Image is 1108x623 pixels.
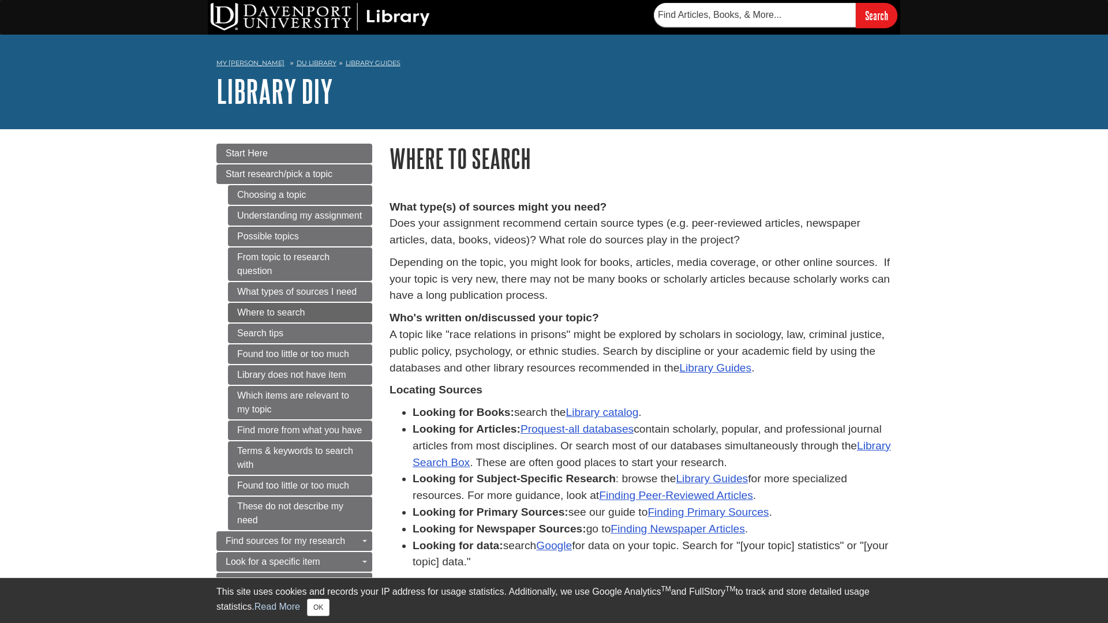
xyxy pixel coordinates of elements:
a: Possible topics [228,227,372,246]
li: contain scholarly, popular, and professional journal articles from most disciplines. Or search mo... [413,421,892,471]
a: Library Guides [679,362,751,374]
a: Finding Primary Sources [647,506,769,518]
a: Articles [216,573,372,592]
a: Start Here [216,144,372,163]
a: Library does not have item [228,365,372,385]
strong: Looking for Primary Sources: [413,506,568,518]
li: : browse the for more specialized resources. For more guidance, look at . [413,471,892,504]
h1: Where to search [390,144,892,173]
a: Look for a specific item [216,552,372,572]
a: Start research/pick a topic [216,164,372,184]
a: Which items are relevant to my topic [228,386,372,419]
li: see our guide to . [413,504,892,521]
img: DU Library [211,3,430,31]
button: Close [307,599,330,616]
span: Look for a specific item [226,557,320,566]
input: Search [856,3,897,28]
sup: TM [661,585,671,593]
a: Finding Newspaper Articles [611,523,745,535]
strong: Looking for Books: [413,406,514,418]
strong: Looking for Newspaper Sources: [413,523,586,535]
p: Does your assignment recommend certain source types (e.g. peer-reviewed articles, newspaper artic... [390,199,892,249]
a: What types of sources I need [228,282,372,302]
a: Library Guides [346,59,400,67]
strong: Locating Sources [390,384,482,396]
li: search for data on your topic. Search for "[your topic] statistics" or "[your topic] data." [413,538,892,571]
a: Find more from what you have [228,421,372,440]
sup: TM [725,585,735,593]
a: Choosing a topic [228,185,372,205]
a: My [PERSON_NAME] [216,58,285,68]
a: Library Guides [676,472,748,485]
span: Start Here [226,148,268,158]
a: Proquest-all databases [521,423,634,435]
a: Library Search Box [413,440,891,468]
li: go to . [413,521,892,538]
span: Start research/pick a topic [226,169,332,179]
strong: Looking for data: [413,539,503,551]
form: Searches DU Library's articles, books, and more [654,3,897,28]
a: Library DIY [216,73,333,109]
a: From topic to research question [228,247,372,281]
a: Library catalog [566,406,638,418]
strong: What type(s) of sources might you need? [390,201,607,213]
strong: Looking for Subject-Specific Research [413,472,616,485]
nav: breadcrumb [216,55,892,74]
a: Search tips [228,324,372,343]
a: Found too little or too much [228,344,372,364]
p: A topic like "race relations in prisons" might be explored by scholars in sociology, law, crimina... [390,310,892,376]
p: Depending on the topic, you might look for books, articles, media coverage, or other online sourc... [390,254,892,304]
a: Found too little or too much [228,476,372,496]
a: Find sources for my research [216,531,372,551]
a: Google [536,539,572,551]
span: Find sources for my research [226,536,345,546]
a: These do not describe my need [228,497,372,530]
li: search the . [413,404,892,421]
a: Understanding my assignment [228,206,372,226]
a: DU Library [297,59,336,67]
a: Read More [254,602,300,611]
strong: Who's written on/discussed your topic? [390,311,599,324]
strong: Looking for Articles: [413,423,521,435]
a: Finding Peer-Reviewed Articles [599,489,753,501]
a: Terms & keywords to search with [228,441,372,475]
a: Where to search [228,303,372,322]
input: Find Articles, Books, & More... [654,3,856,27]
div: This site uses cookies and records your IP address for usage statistics. Additionally, we use Goo... [216,585,892,616]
